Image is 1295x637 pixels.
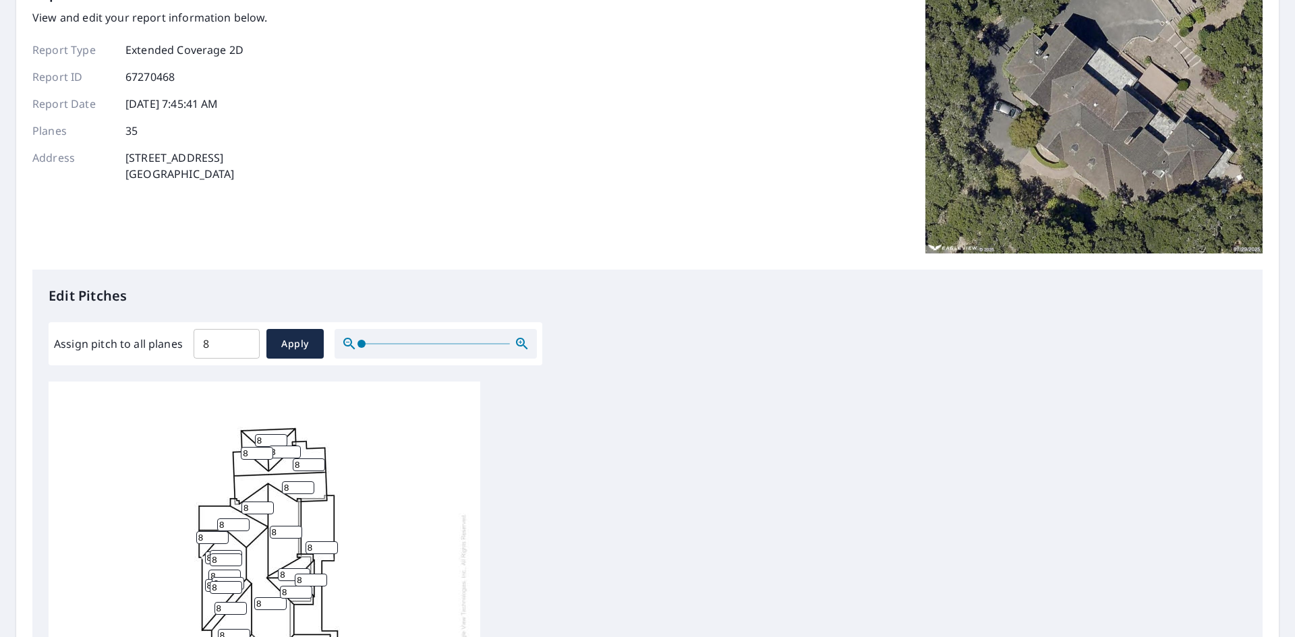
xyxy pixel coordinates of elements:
[266,329,324,359] button: Apply
[32,69,113,85] p: Report ID
[125,42,243,58] p: Extended Coverage 2D
[54,336,183,352] label: Assign pitch to all planes
[125,69,175,85] p: 67270468
[32,150,113,182] p: Address
[125,123,138,139] p: 35
[49,286,1246,306] p: Edit Pitches
[32,123,113,139] p: Planes
[125,96,219,112] p: [DATE] 7:45:41 AM
[32,42,113,58] p: Report Type
[194,325,260,363] input: 00.0
[277,336,313,353] span: Apply
[32,96,113,112] p: Report Date
[125,150,235,182] p: [STREET_ADDRESS] [GEOGRAPHIC_DATA]
[32,9,268,26] p: View and edit your report information below.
